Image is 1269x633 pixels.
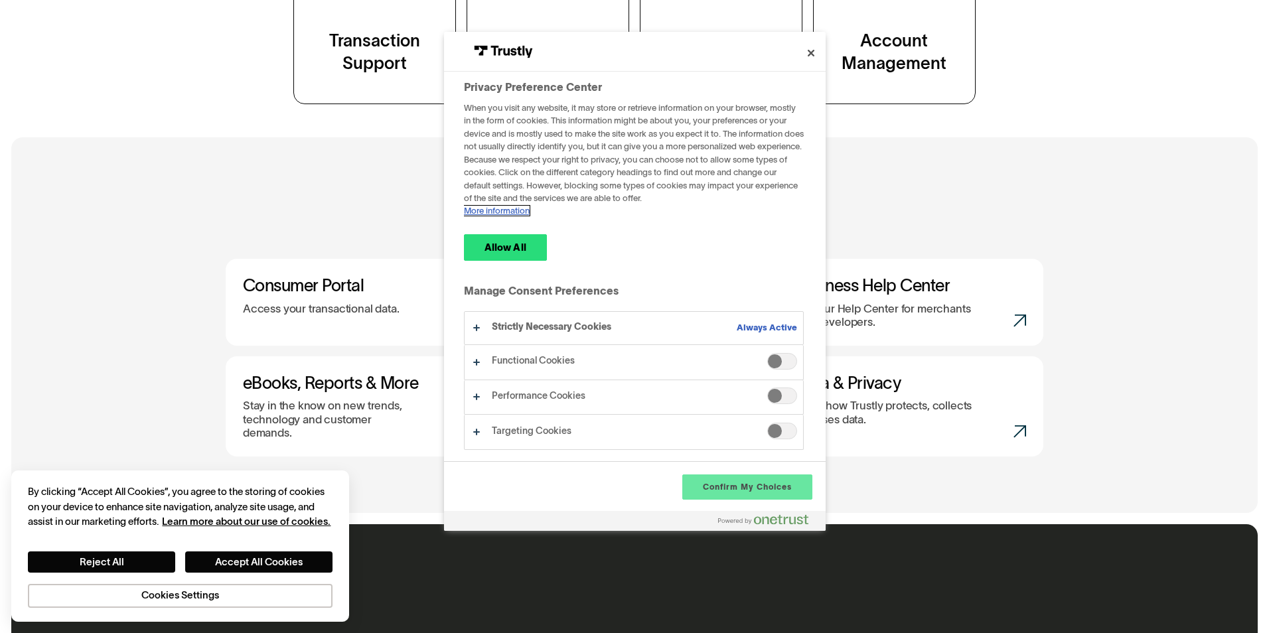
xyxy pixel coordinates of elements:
[28,484,333,607] div: Privacy
[444,32,826,531] div: Preference center
[28,551,175,573] button: Reject All
[226,356,491,457] a: eBooks, Reports & MoreStay in the know on new trends, technology and customer demands.
[778,356,1043,457] a: Data & PrivacyLearn how Trustly protects, collects and uses data.
[243,275,475,296] h3: Consumer Portal
[11,470,349,622] div: Cookie banner
[695,30,747,75] div: Using Trustly
[467,38,540,65] img: Trustly Logo
[28,584,333,608] button: Cookies Settings
[464,234,547,261] button: Allow All
[842,30,946,75] div: Account Management
[682,474,812,500] button: Confirm My Choices
[794,399,974,426] p: Learn how Trustly protects, collects and uses data.
[243,399,422,439] p: Stay in the know on new trends, technology and customer demands.
[226,259,491,346] a: Consumer PortalAccess your transactional data.
[718,514,819,531] a: Powered by OneTrust Opens in a new Tab
[28,484,333,529] div: By clicking “Accept All Cookies”, you agree to the storing of cookies on your device to enhance s...
[243,373,475,393] h3: eBooks, Reports & More
[185,551,333,573] button: Accept All Cookies
[329,30,420,75] div: Transaction Support
[794,373,1026,393] h3: Data & Privacy
[162,516,331,527] a: More information about your privacy, opens in a new tab
[767,423,797,439] span: Targeting Cookies
[444,32,826,531] div: Privacy Preference Center
[767,387,797,404] span: Performance Cookies
[226,194,1043,225] h2: Additional Resources
[796,38,826,68] button: Close
[464,102,804,218] div: When you visit any website, it may store or retrieve information on your browser, mostly in the f...
[464,38,544,65] div: Trustly Logo
[464,284,804,305] h3: Manage Consent Preferences
[718,514,808,525] img: Powered by OneTrust Opens in a new Tab
[778,259,1043,346] a: Business Help CenterVisit our Help Center for merchants and developers.
[464,206,530,216] a: More information about your privacy, opens in a new tab
[794,302,974,329] p: Visit our Help Center for merchants and developers.
[498,30,597,75] div: Outstanding Debt
[243,302,400,315] p: Access your transactional data.
[464,79,804,95] h2: Privacy Preference Center
[794,275,1026,296] h3: Business Help Center
[767,353,797,370] span: Functional Cookies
